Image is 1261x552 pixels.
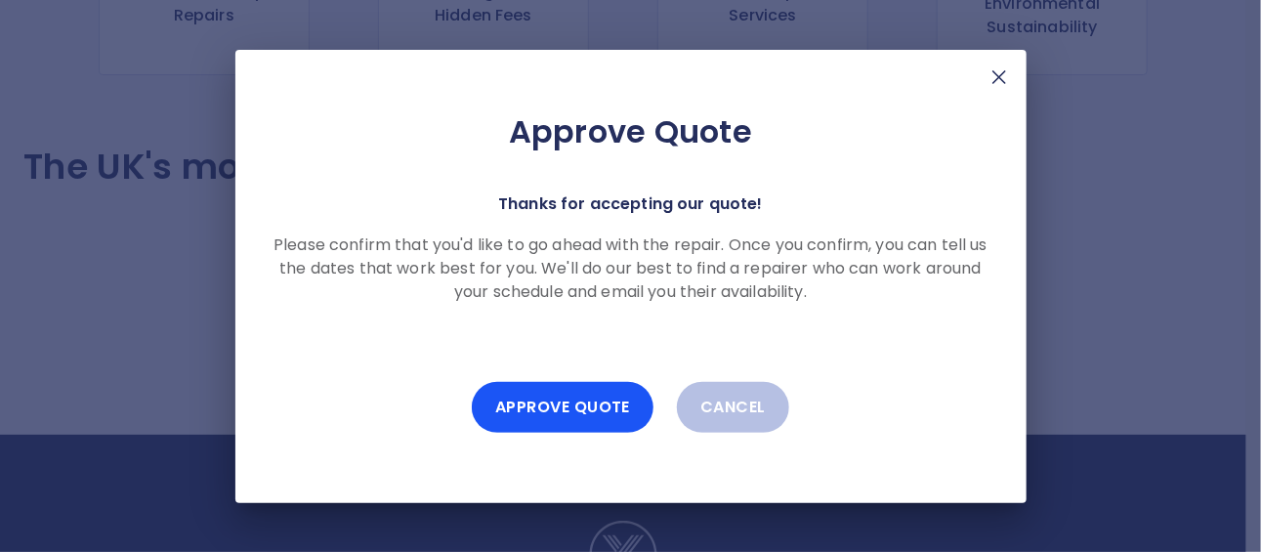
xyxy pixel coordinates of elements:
[472,382,653,433] button: Approve Quote
[677,382,789,433] button: Cancel
[267,234,995,304] p: Please confirm that you'd like to go ahead with the repair. Once you confirm, you can tell us the...
[498,191,763,218] p: Thanks for accepting our quote!
[988,65,1011,89] img: X Mark
[267,112,995,151] h2: Approve Quote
